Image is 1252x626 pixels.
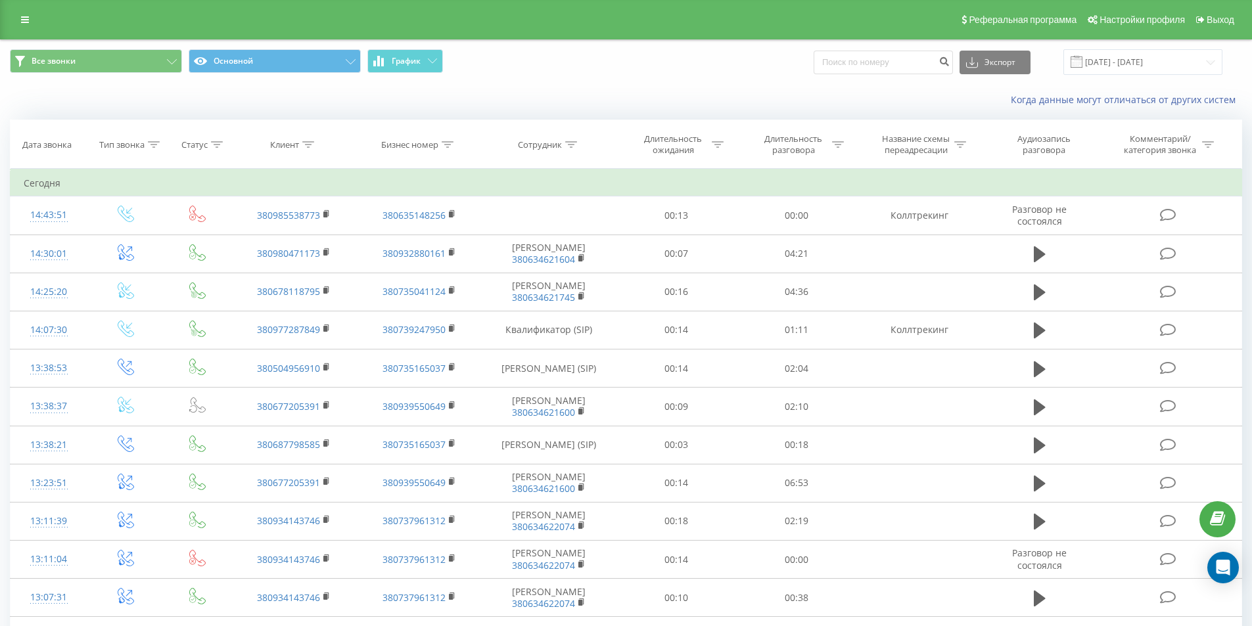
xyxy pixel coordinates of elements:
td: 02:10 [737,388,857,426]
div: Клиент [270,139,299,150]
td: 00:14 [616,349,737,388]
div: Сотрудник [518,139,562,150]
a: 380939550649 [383,400,446,413]
div: 14:30:01 [24,241,74,267]
div: 14:43:51 [24,202,74,228]
td: [PERSON_NAME] [482,388,616,426]
div: 13:11:04 [24,547,74,572]
td: 00:38 [737,579,857,617]
a: 380739247950 [383,323,446,336]
td: 00:13 [616,196,737,235]
a: 380934143746 [257,553,320,566]
div: Тип звонка [99,139,145,150]
button: Все звонки [10,49,182,73]
a: 380634622074 [512,520,575,533]
td: [PERSON_NAME] (SIP) [482,349,616,388]
a: 380634622074 [512,559,575,571]
a: 380504956910 [257,362,320,374]
a: 380735165037 [383,438,446,451]
td: [PERSON_NAME] [482,464,616,502]
a: 380687798585 [257,438,320,451]
a: 380735165037 [383,362,446,374]
td: [PERSON_NAME] [482,502,616,540]
div: Название схемы переадресации [881,133,951,156]
td: 04:36 [737,273,857,311]
div: Длительность разговора [758,133,829,156]
a: 380735041124 [383,285,446,298]
td: 00:10 [616,579,737,617]
td: 00:14 [616,311,737,349]
div: Бизнес номер [381,139,438,150]
a: Когда данные могут отличаться от других систем [1011,93,1242,106]
td: [PERSON_NAME] (SIP) [482,426,616,464]
a: 380634621604 [512,253,575,265]
span: Реферальная программа [969,14,1077,25]
button: График [367,49,443,73]
a: 380634621600 [512,482,575,495]
a: 380634621745 [512,291,575,303]
td: [PERSON_NAME] [482,235,616,273]
td: 00:09 [616,388,737,426]
span: Настройки профиля [1100,14,1185,25]
td: 02:04 [737,349,857,388]
td: Коллтрекинг [856,311,981,349]
td: 06:53 [737,464,857,502]
td: 00:07 [616,235,737,273]
div: 14:07:30 [24,317,74,343]
td: 01:11 [737,311,857,349]
div: Комментарий/категория звонка [1122,133,1199,156]
td: [PERSON_NAME] [482,541,616,579]
td: 00:14 [616,464,737,502]
td: Квалификатор (SIP) [482,311,616,349]
td: [PERSON_NAME] [482,273,616,311]
td: 00:16 [616,273,737,311]
a: 380737961312 [383,553,446,566]
a: 380677205391 [257,476,320,489]
a: 380934143746 [257,591,320,604]
div: Длительность ожидания [638,133,708,156]
td: 00:00 [737,541,857,579]
td: Сегодня [11,170,1242,196]
span: Разговор не состоялся [1012,203,1067,227]
a: 380635148256 [383,209,446,221]
span: Все звонки [32,56,76,66]
span: График [392,56,421,66]
a: 380737961312 [383,514,446,527]
div: Дата звонка [22,139,72,150]
div: Статус [181,139,208,150]
div: 13:38:21 [24,432,74,458]
div: 13:23:51 [24,470,74,496]
div: 13:38:53 [24,355,74,381]
a: 380634621600 [512,406,575,418]
a: 380634622074 [512,597,575,610]
a: 380677205391 [257,400,320,413]
a: 380934143746 [257,514,320,527]
td: [PERSON_NAME] [482,579,616,617]
div: Open Intercom Messenger [1207,552,1239,583]
td: 00:18 [616,502,737,540]
a: 380985538773 [257,209,320,221]
a: 380932880161 [383,247,446,259]
a: 380980471173 [257,247,320,259]
td: Коллтрекинг [856,196,981,235]
div: 13:07:31 [24,585,74,610]
a: 380678118795 [257,285,320,298]
span: Разговор не состоялся [1012,547,1067,571]
a: 380977287849 [257,323,320,336]
div: 13:38:37 [24,393,74,419]
td: 02:19 [737,502,857,540]
td: 00:14 [616,541,737,579]
td: 00:03 [616,426,737,464]
button: Экспорт [960,51,1031,74]
button: Основной [189,49,361,73]
input: Поиск по номеру [814,51,953,74]
td: 00:00 [737,196,857,235]
a: 380737961312 [383,591,446,604]
div: 14:25:20 [24,279,74,305]
td: 00:18 [737,426,857,464]
a: 380939550649 [383,476,446,489]
div: Аудиозапись разговора [1001,133,1086,156]
div: 13:11:39 [24,508,74,534]
td: 04:21 [737,235,857,273]
span: Выход [1207,14,1234,25]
